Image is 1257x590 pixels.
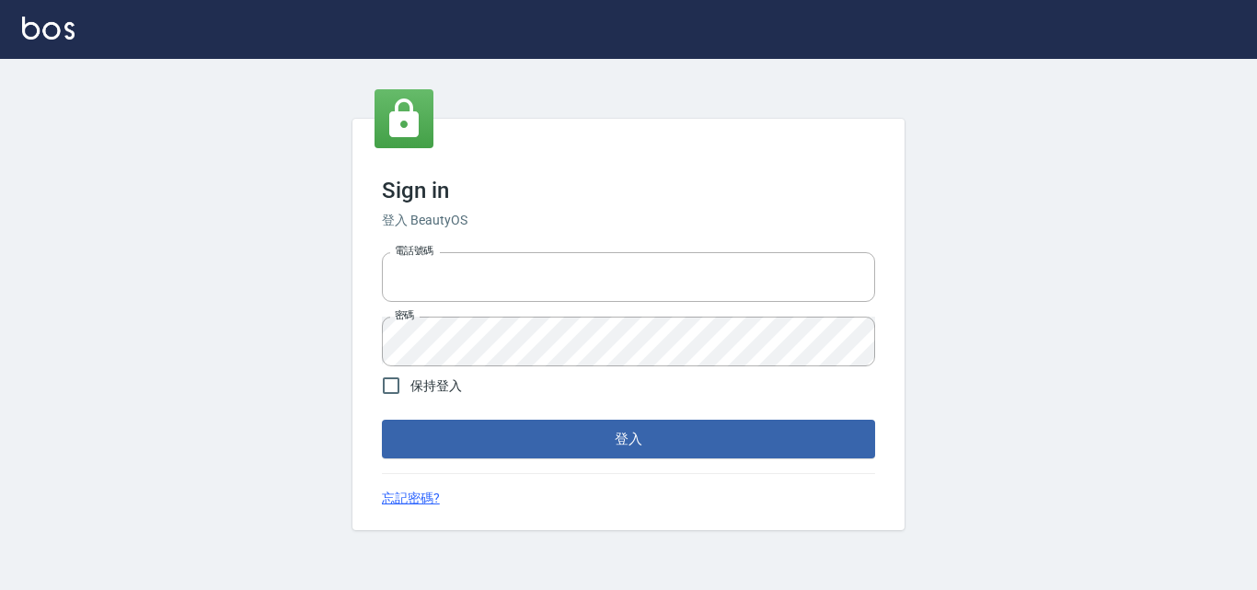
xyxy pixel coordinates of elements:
span: 保持登入 [410,376,462,396]
img: Logo [22,17,75,40]
a: 忘記密碼? [382,489,440,508]
label: 密碼 [395,308,414,322]
h6: 登入 BeautyOS [382,211,875,230]
label: 電話號碼 [395,244,433,258]
button: 登入 [382,420,875,458]
h3: Sign in [382,178,875,203]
